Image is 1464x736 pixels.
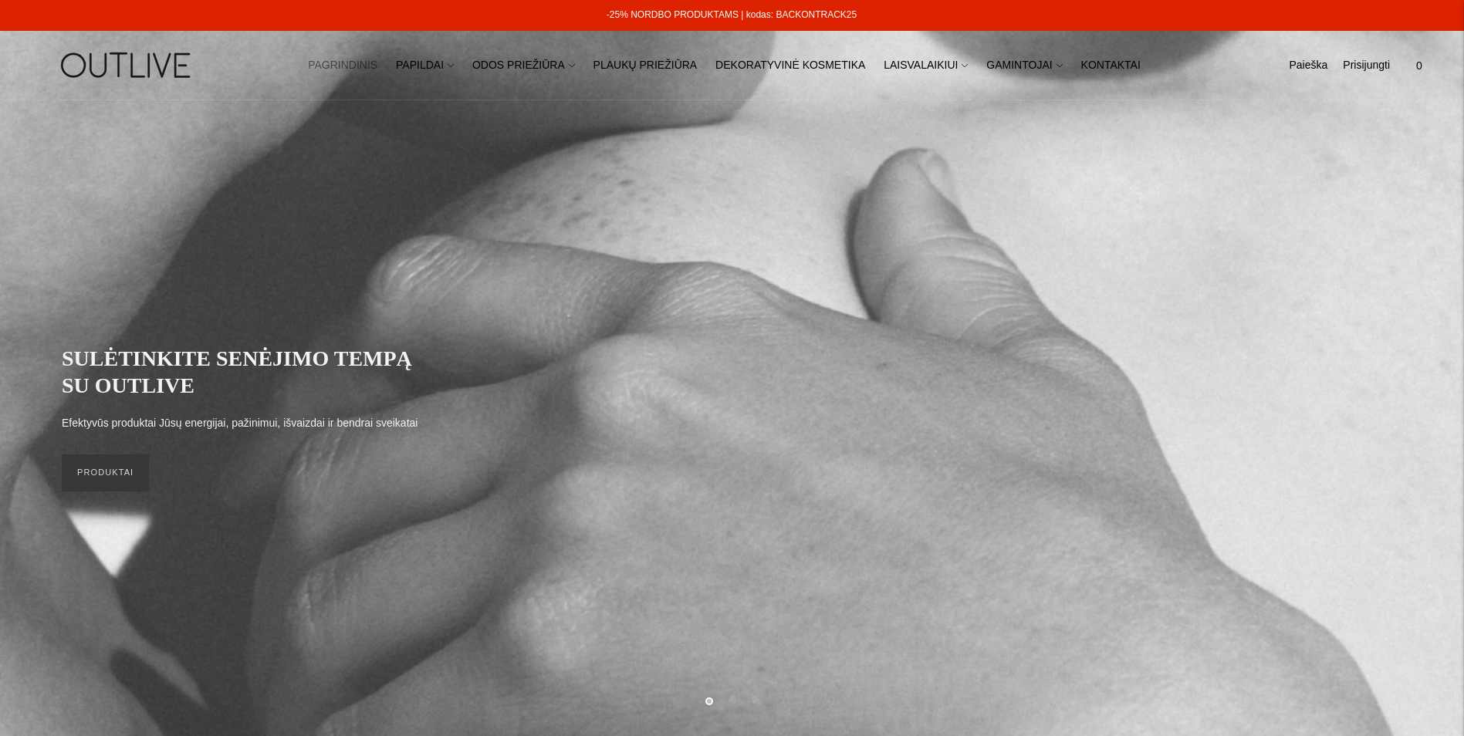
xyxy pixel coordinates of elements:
a: GAMINTOJAI [986,49,1062,83]
a: DEKORATYVINĖ KOSMETIKA [715,49,865,83]
a: Prisijungti [1343,49,1390,83]
a: PAGRINDINIS [308,49,377,83]
a: ODOS PRIEŽIŪRA [472,49,575,83]
button: Move carousel to slide 2 [729,696,736,704]
button: Move carousel to slide 1 [705,697,713,705]
span: 0 [1408,55,1430,76]
a: LAISVALAIKIUI [884,49,968,83]
a: PAPILDAI [396,49,454,83]
h2: SULĖTINKITE SENĖJIMO TEMPĄ SU OUTLIVE [62,345,432,399]
a: 0 [1405,49,1433,83]
button: Move carousel to slide 3 [751,696,759,704]
a: PLAUKŲ PRIEŽIŪRA [593,49,698,83]
a: KONTAKTAI [1081,49,1141,83]
a: PRODUKTAI [62,454,149,491]
p: Efektyvūs produktai Jūsų energijai, pažinimui, išvaizdai ir bendrai sveikatai [62,414,418,433]
a: Paieška [1289,49,1327,83]
a: -25% NORDBO PRODUKTAMS | kodas: BACKONTRACK25 [607,9,857,20]
img: OUTLIVE [31,39,224,92]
